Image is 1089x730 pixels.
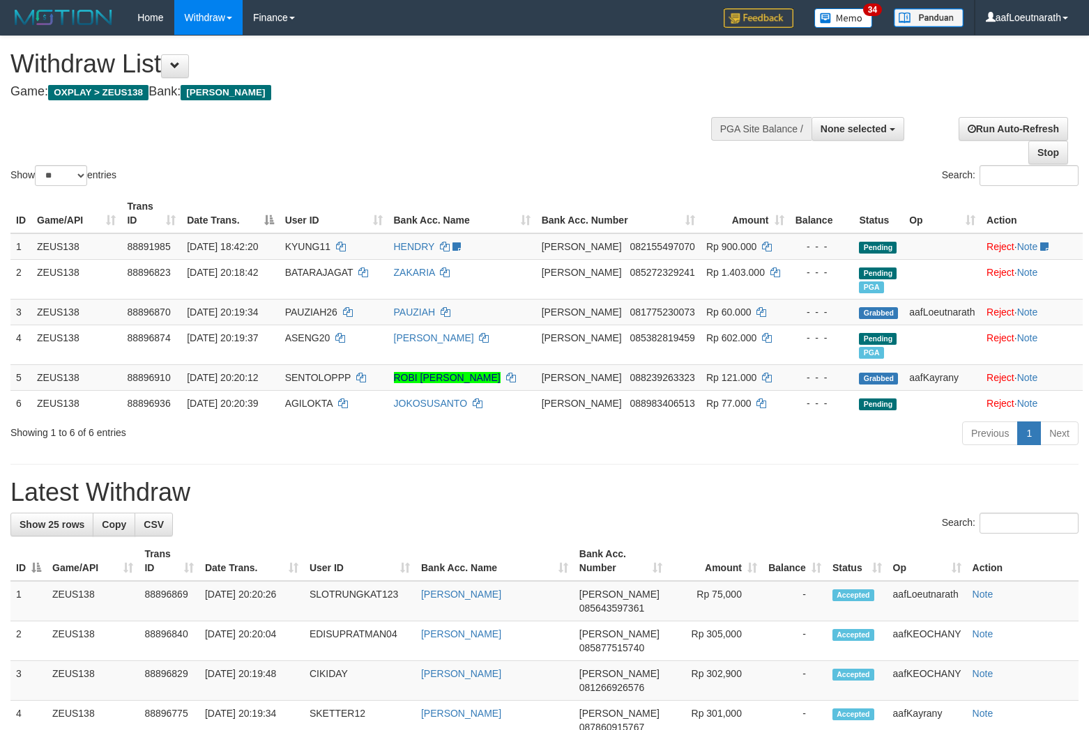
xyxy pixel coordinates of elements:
a: 1 [1017,421,1041,445]
th: Bank Acc. Name: activate to sort column ascending [416,541,574,581]
span: Marked by aafanarl [859,347,883,359]
td: [DATE] 20:20:04 [199,621,304,661]
a: Reject [987,267,1014,278]
td: Rp 302,900 [668,661,763,701]
td: 88896829 [139,661,199,701]
img: panduan.png [894,8,964,27]
a: Reject [987,332,1014,343]
th: Bank Acc. Name: activate to sort column ascending [388,194,536,233]
td: ZEUS138 [31,233,121,260]
span: [DATE] 20:18:42 [187,267,258,278]
span: Grabbed [859,373,898,385]
span: Pending [859,398,897,410]
th: Amount: activate to sort column ascending [701,194,790,233]
td: Rp 305,000 [668,621,763,661]
td: aafLoeutnarath [888,581,967,621]
a: PAUZIAH [394,306,436,318]
span: [PERSON_NAME] [579,668,660,679]
span: [PERSON_NAME] [542,332,622,343]
span: [DATE] 20:20:39 [187,398,258,409]
td: 3 [10,299,31,325]
span: [PERSON_NAME] [542,372,622,383]
td: ZEUS138 [47,661,139,701]
th: Amount: activate to sort column ascending [668,541,763,581]
td: [DATE] 20:20:26 [199,581,304,621]
td: · [981,325,1083,364]
th: Trans ID: activate to sort column ascending [139,541,199,581]
div: PGA Site Balance / [711,117,812,141]
td: aafKayrany [904,364,981,390]
span: Copy 085643597361 to clipboard [579,603,644,614]
td: [DATE] 20:19:48 [199,661,304,701]
a: HENDRY [394,241,435,252]
span: Copy 088983406513 to clipboard [630,398,694,409]
a: Stop [1028,141,1068,164]
td: ZEUS138 [31,325,121,364]
span: BATARAJAGAT [285,267,353,278]
img: MOTION_logo.png [10,7,116,28]
span: Pending [859,267,897,279]
td: 6 [10,390,31,416]
span: Accepted [832,589,874,601]
a: Reject [987,398,1014,409]
div: - - - [795,265,848,279]
td: 2 [10,259,31,299]
th: Status [853,194,904,233]
span: [PERSON_NAME] [542,241,622,252]
span: SENTOLOPPP [285,372,351,383]
span: Rp 60.000 [706,306,752,318]
input: Search: [980,513,1079,534]
th: Game/API: activate to sort column ascending [47,541,139,581]
td: · [981,233,1083,260]
span: Accepted [832,629,874,641]
span: Rp 1.403.000 [706,267,765,278]
td: aafKEOCHANY [888,661,967,701]
a: [PERSON_NAME] [421,589,501,600]
th: Status: activate to sort column ascending [827,541,888,581]
span: Pending [859,333,897,345]
div: - - - [795,371,848,385]
span: 34 [863,3,882,16]
td: - [763,621,827,661]
td: 1 [10,581,47,621]
td: 88896869 [139,581,199,621]
h1: Withdraw List [10,50,712,78]
td: ZEUS138 [31,364,121,390]
th: Action [981,194,1083,233]
td: · [981,390,1083,416]
span: [PERSON_NAME] [579,589,660,600]
td: 2 [10,621,47,661]
td: · [981,364,1083,390]
div: - - - [795,305,848,319]
td: EDISUPRATMAN04 [304,621,416,661]
th: User ID: activate to sort column ascending [304,541,416,581]
span: PAUZIAH26 [285,306,337,318]
span: [PERSON_NAME] [579,628,660,639]
a: Note [1017,332,1038,343]
span: None selected [821,123,887,134]
label: Search: [942,165,1079,186]
th: Date Trans.: activate to sort column ascending [199,541,304,581]
span: Copy [102,519,126,530]
th: Trans ID: activate to sort column ascending [121,194,181,233]
span: KYUNG11 [285,241,330,252]
th: Op: activate to sort column ascending [904,194,981,233]
span: Copy 088239263323 to clipboard [630,372,694,383]
span: Show 25 rows [20,519,84,530]
a: Note [1017,306,1038,318]
span: Copy 085382819459 to clipboard [630,332,694,343]
span: 88896874 [127,332,170,343]
span: Grabbed [859,307,898,319]
span: [PERSON_NAME] [542,306,622,318]
span: 88896936 [127,398,170,409]
span: 88896823 [127,267,170,278]
td: - [763,581,827,621]
span: 88896870 [127,306,170,318]
a: CSV [135,513,173,536]
td: - [763,661,827,701]
h4: Game: Bank: [10,85,712,99]
th: ID: activate to sort column descending [10,541,47,581]
a: Note [1017,372,1038,383]
td: ZEUS138 [31,299,121,325]
label: Search: [942,513,1079,534]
